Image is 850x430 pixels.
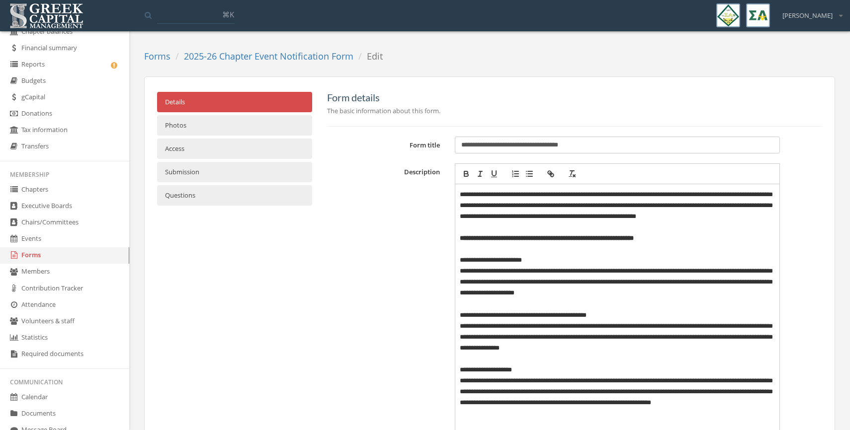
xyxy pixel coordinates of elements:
[157,185,312,206] a: Questions
[157,115,312,136] a: Photos
[782,11,833,20] span: [PERSON_NAME]
[776,3,843,20] div: [PERSON_NAME]
[144,50,170,62] a: Forms
[353,50,383,63] li: Edit
[327,92,822,103] h5: Form details
[320,137,447,150] label: Form title
[157,162,312,182] a: Submission
[157,139,312,159] a: Access
[222,9,234,19] span: ⌘K
[320,164,447,177] label: Description
[327,105,822,116] p: The basic information about this form.
[157,92,312,112] a: Details
[184,50,353,62] a: 2025-26 Chapter Event Notification Form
